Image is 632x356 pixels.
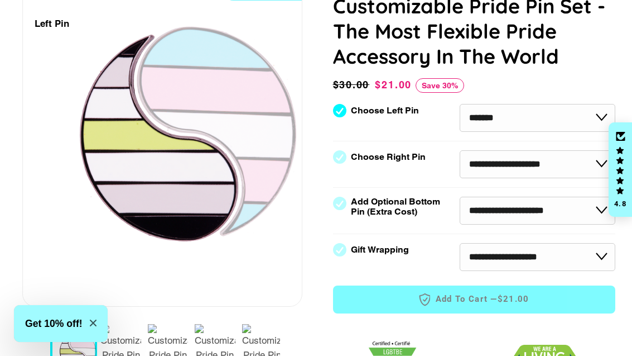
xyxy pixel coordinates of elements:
label: Gift Wrapping [351,245,409,255]
div: 4.8 [614,200,627,207]
div: Click to open Judge.me floating reviews tab [609,122,632,217]
span: Add to Cart — [350,292,599,307]
label: Add Optional Bottom Pin (Extra Cost) [351,197,445,217]
button: Add to Cart —$21.00 [333,286,616,314]
span: $21.00 [498,293,529,305]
